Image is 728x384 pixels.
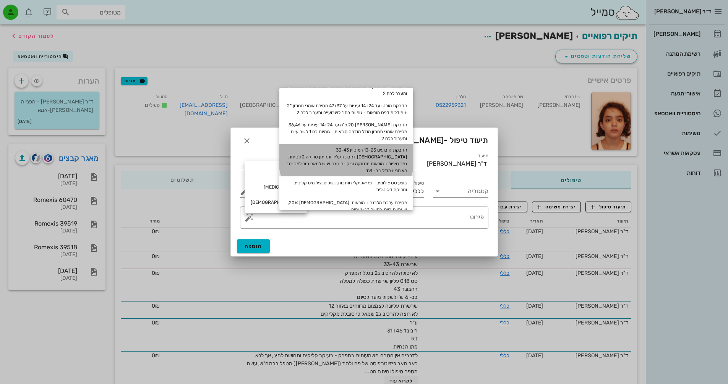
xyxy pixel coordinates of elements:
[240,187,249,196] button: מחיר ₪ appended action
[414,181,424,186] label: טיפול
[478,153,488,159] label: תיעוד
[279,99,413,119] div: הדבקת מולטי עד 14+24 עיניות על 47+37 מסירת אומני תחתון *2 + מודל מודפס הוראות - גומיות כח 1 לשבוע...
[279,144,413,176] div: הדבקת קיבועים 13-23 רמוטיין 33-43 [DEMOGRAPHIC_DATA] דהבונד עליון ותחתון סריקה 2 לסתות גמר טיפול ...
[245,164,307,179] div: הלבנה
[279,196,413,216] div: מסירת ערכת הלבנה + הוראות. [DEMOGRAPHIC_DATA] 20%, שעתיים ביום. למשך 7-10 ימים
[279,119,413,144] div: הדבקת [PERSON_NAME] 20 מ"מ עד 14+24 עיניות על 36,46 מסירת אומני תחתון מודל מודפס הוראות - גומיות ...
[369,158,488,170] div: תיעודד"ר [PERSON_NAME]
[245,195,307,210] div: [DEMOGRAPHIC_DATA]
[427,160,487,167] div: ד"ר [PERSON_NAME]
[279,176,413,196] div: בוצע סט צילומים - פריאפיקלי חותכות, נשכים, צילומים קליניים וסריקה דיגיטלית
[413,188,424,195] span: כללי
[237,239,270,253] button: הוספה
[245,243,263,250] span: הוספה
[245,179,307,195] div: [MEDICAL_DATA]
